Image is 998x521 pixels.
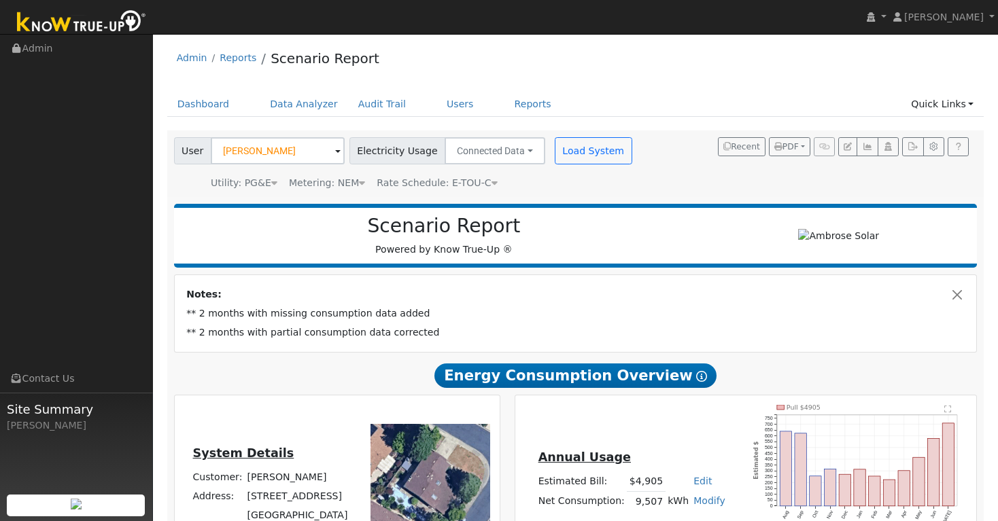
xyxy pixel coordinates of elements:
rect: onclick="" [883,480,895,506]
span: [PERSON_NAME] [904,12,984,22]
text: 0 [770,503,772,508]
span: Electricity Usage [349,137,445,164]
text: 250 [765,474,773,479]
span: PDF [774,142,799,151]
rect: onclick="" [839,474,850,506]
div: Metering: NEM [289,176,365,190]
rect: onclick="" [824,469,836,505]
a: Scenario Report [271,50,379,67]
div: Powered by Know True-Up ® [181,215,708,257]
button: Export Interval Data [902,137,923,156]
td: $4,905 [627,472,665,492]
text: Dec [840,509,848,520]
rect: onclick="" [780,431,791,506]
a: Quick Links [901,92,984,117]
td: Address: [190,487,245,506]
text: May [914,509,923,520]
img: retrieve [71,499,82,509]
a: Reports [504,92,562,117]
text:  [944,405,951,413]
rect: onclick="" [795,433,806,505]
text: 400 [765,456,773,461]
text: 750 [765,416,773,420]
rect: onclick="" [913,457,925,506]
div: [PERSON_NAME] [7,418,145,433]
div: Utility: PG&E [211,176,277,190]
rect: onclick="" [943,423,954,506]
a: Users [436,92,484,117]
span: Energy Consumption Overview [434,363,716,388]
u: Annual Usage [538,450,631,464]
td: kWh [666,492,691,511]
text: 350 [765,463,773,467]
a: Data Analyzer [260,92,348,117]
input: Select a User [211,137,345,164]
text: Sep [796,509,805,520]
text: Feb [870,509,878,519]
i: Show Help [696,371,707,382]
span: Site Summary [7,400,145,418]
text: Estimated $ [753,441,759,480]
td: Customer: [190,467,245,486]
text: Jun [930,509,937,518]
button: Multi-Series Graph [857,137,878,156]
text: 200 [765,480,773,485]
a: Modify [693,495,725,506]
button: Recent [718,137,765,156]
text: 150 [765,486,773,490]
text: Nov [826,509,834,520]
td: ** 2 months with missing consumption data added [184,304,967,323]
td: 9,507 [627,492,665,511]
td: Net Consumption: [536,492,627,511]
button: Edit User [838,137,857,156]
rect: onclick="" [810,476,821,506]
img: Ambrose Solar [798,229,879,243]
text: Jan [856,509,863,518]
u: System Details [193,446,294,460]
text: 300 [765,468,773,473]
text: Apr [900,509,908,519]
text: 50 [768,497,773,502]
button: Load System [555,137,632,164]
button: PDF [769,137,810,156]
a: Help Link [948,137,969,156]
rect: onclick="" [869,476,880,506]
span: Alias: HETOUC [377,177,497,188]
img: Know True-Up [10,7,153,38]
a: Dashboard [167,92,240,117]
text: Aug [781,509,790,520]
text: 500 [765,445,773,450]
a: Edit [693,475,712,486]
text: 650 [765,427,773,432]
button: Connected Data [445,137,545,164]
text: 550 [765,439,773,444]
h2: Scenario Report [188,215,700,238]
button: Close [950,287,965,302]
text: Mar [885,509,893,519]
text: 100 [765,492,773,497]
td: Estimated Bill: [536,472,627,492]
span: User [174,137,211,164]
td: ** 2 months with partial consumption data corrected [184,323,967,342]
td: [PERSON_NAME] [245,467,350,486]
button: Login As [878,137,899,156]
text: Pull $4905 [787,403,821,411]
a: Reports [220,52,256,63]
rect: onclick="" [854,469,865,506]
text: Oct [812,509,819,518]
text: 700 [765,421,773,426]
a: Admin [177,52,207,63]
strong: Notes: [186,289,222,300]
button: Settings [923,137,944,156]
a: Audit Trail [348,92,416,117]
rect: onclick="" [928,438,940,506]
rect: onclick="" [898,471,910,506]
td: [STREET_ADDRESS] [245,487,350,506]
text: 600 [765,433,773,438]
text: 450 [765,450,773,455]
